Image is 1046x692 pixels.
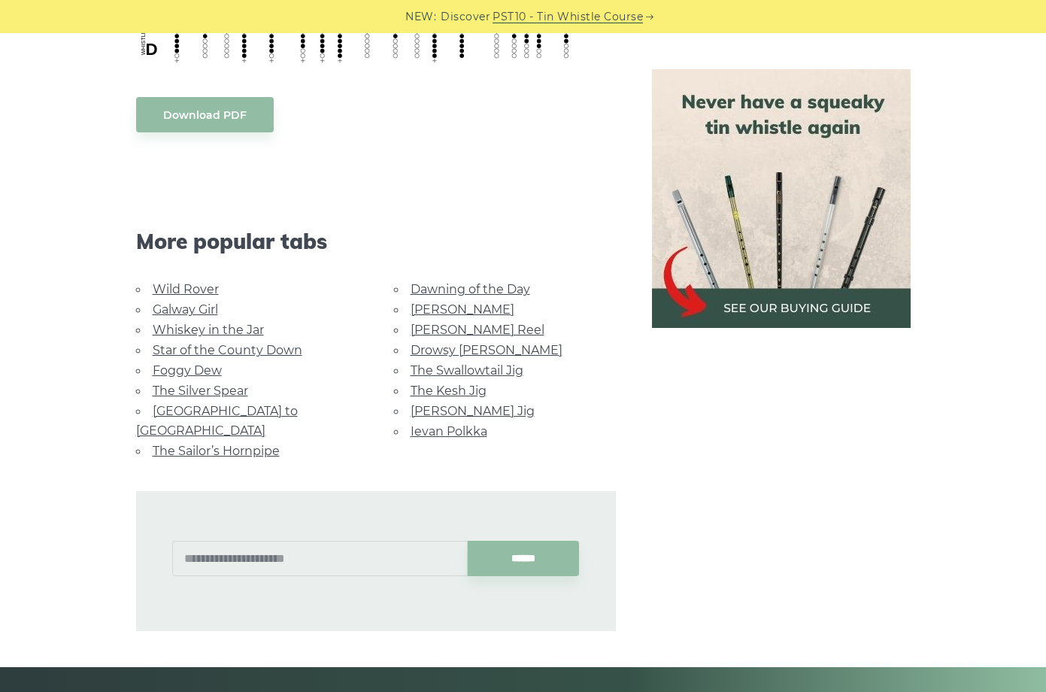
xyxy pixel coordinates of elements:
[153,444,280,458] a: The Sailor’s Hornpipe
[405,8,436,26] span: NEW:
[136,404,298,438] a: [GEOGRAPHIC_DATA] to [GEOGRAPHIC_DATA]
[411,302,514,317] a: [PERSON_NAME]
[136,97,274,132] a: Download PDF
[153,363,222,378] a: Foggy Dew
[493,8,643,26] a: PST10 - Tin Whistle Course
[411,282,530,296] a: Dawning of the Day
[411,384,487,398] a: The Kesh Jig
[411,424,487,439] a: Ievan Polkka
[153,302,218,317] a: Galway Girl
[153,282,219,296] a: Wild Rover
[411,363,523,378] a: The Swallowtail Jig
[411,343,562,357] a: Drowsy [PERSON_NAME]
[153,384,248,398] a: The Silver Spear
[411,404,535,418] a: [PERSON_NAME] Jig
[153,323,264,337] a: Whiskey in the Jar
[652,69,911,328] img: tin whistle buying guide
[411,323,544,337] a: [PERSON_NAME] Reel
[441,8,490,26] span: Discover
[136,229,616,254] span: More popular tabs
[153,343,302,357] a: Star of the County Down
